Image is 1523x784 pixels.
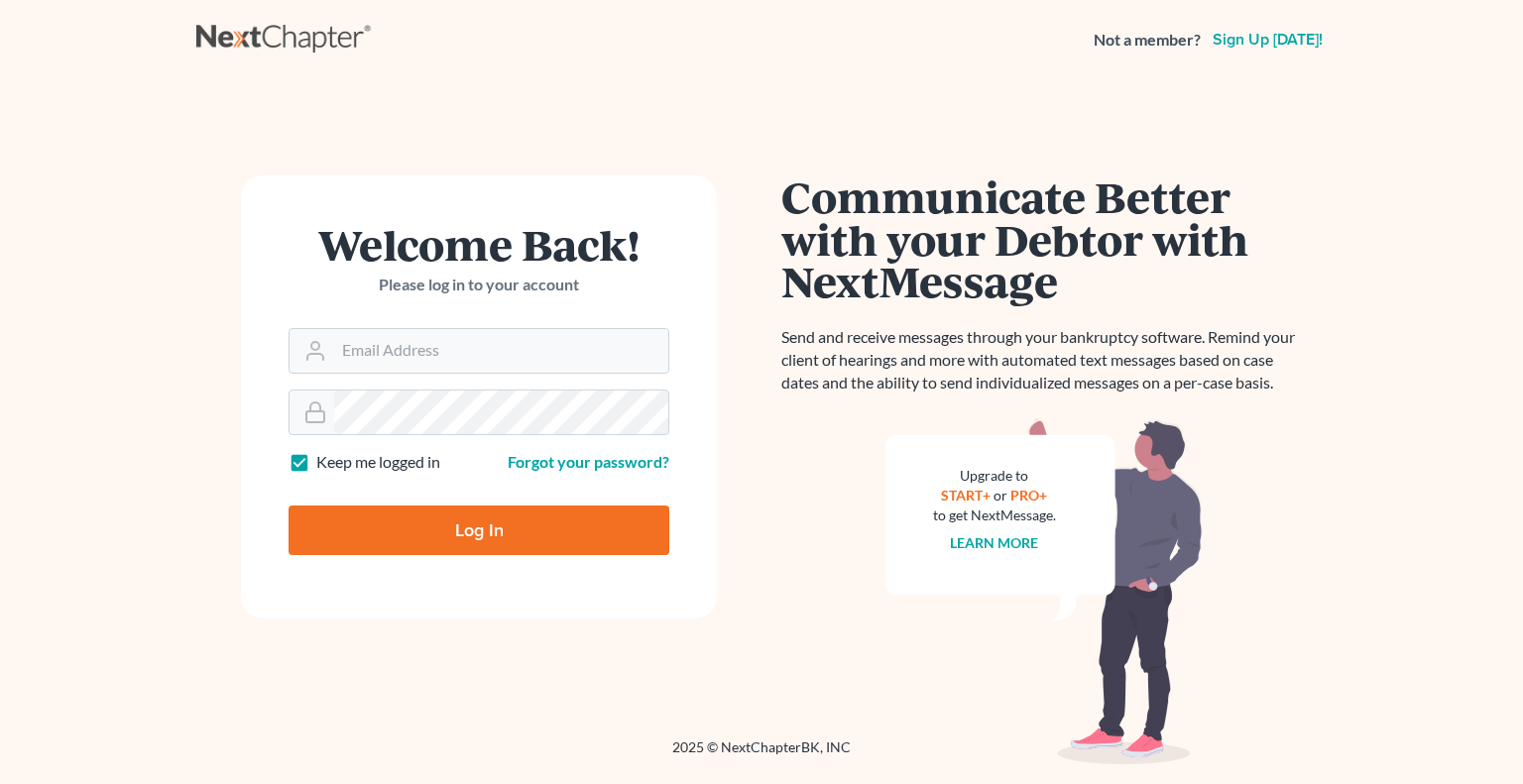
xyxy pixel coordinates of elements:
[1011,487,1048,504] a: PRO+
[334,329,668,373] input: Email Address
[1209,32,1327,48] a: Sign up [DATE]!
[933,505,1056,525] div: to get NextMessage.
[995,487,1008,504] span: or
[1094,29,1201,52] strong: Not a member?
[508,452,669,471] a: Forgot your password?
[289,505,669,555] input: Log In
[289,223,669,266] h1: Welcome Back!
[885,418,1203,765] img: nextmessage_bg-59042aed3d76b12b5cd301f8e5b87938c9018125f34e5fa2b7a6b67550977c72.svg
[951,534,1039,551] a: Learn more
[196,737,1327,773] div: 2025 © NextChapterBK, INC
[316,451,440,474] label: Keep me logged in
[289,274,669,296] p: Please log in to your account
[781,175,1307,302] h1: Communicate Better with your Debtor with NextMessage
[781,326,1307,394] p: Send and receive messages through your bankruptcy software. Remind your client of hearings and mo...
[942,487,992,504] a: START+
[933,466,1056,486] div: Upgrade to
